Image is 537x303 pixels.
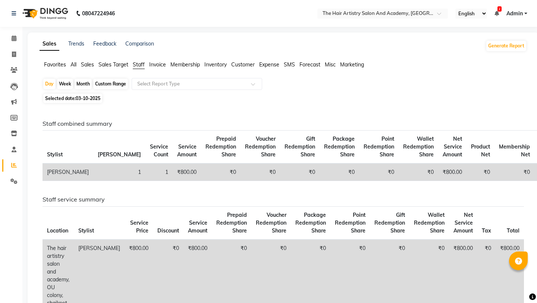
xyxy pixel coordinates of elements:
[359,163,399,181] td: ₹0
[241,163,280,181] td: ₹0
[467,163,494,181] td: ₹0
[324,135,355,158] span: Package Redemption Share
[231,61,255,68] span: Customer
[145,163,173,181] td: 1
[78,227,94,234] span: Stylist
[335,212,365,234] span: Point Redemption Share
[93,40,116,47] a: Feedback
[125,40,154,47] a: Comparison
[149,61,166,68] span: Invoice
[43,196,521,203] h6: Staff service summary
[81,61,94,68] span: Sales
[57,79,73,89] div: Week
[173,163,201,181] td: ₹800.00
[285,135,315,158] span: Gift Redemption Share
[40,37,59,51] a: Sales
[82,3,115,24] b: 08047224946
[93,79,128,89] div: Custom Range
[438,163,467,181] td: ₹800.00
[320,163,359,181] td: ₹0
[170,61,200,68] span: Membership
[70,61,76,68] span: All
[325,61,336,68] span: Misc
[130,219,148,234] span: Service Price
[188,219,207,234] span: Service Amount
[364,135,394,158] span: Point Redemption Share
[205,135,236,158] span: Prepaid Redemption Share
[76,96,100,101] span: 03-10-2025
[403,135,434,158] span: Wallet Redemption Share
[75,79,92,89] div: Month
[98,151,141,158] span: [PERSON_NAME]
[471,143,490,158] span: Product Net
[507,227,519,234] span: Total
[259,61,279,68] span: Expense
[177,143,197,158] span: Service Amount
[44,61,66,68] span: Favorites
[43,163,93,181] td: [PERSON_NAME]
[256,212,286,234] span: Voucher Redemption Share
[414,212,445,234] span: Wallet Redemption Share
[299,61,320,68] span: Forecast
[245,135,276,158] span: Voucher Redemption Share
[374,212,405,234] span: Gift Redemption Share
[284,61,295,68] span: SMS
[453,212,473,234] span: Net Service Amount
[157,227,179,234] span: Discount
[98,61,128,68] span: Sales Target
[295,212,326,234] span: Package Redemption Share
[499,143,530,158] span: Membership Net
[201,163,241,181] td: ₹0
[133,61,145,68] span: Staff
[497,6,502,12] span: 2
[216,212,247,234] span: Prepaid Redemption Share
[47,227,68,234] span: Location
[47,151,63,158] span: Stylist
[494,10,499,17] a: 2
[68,40,84,47] a: Trends
[43,120,521,127] h6: Staff combined summary
[486,41,526,51] button: Generate Report
[506,10,523,18] span: Admin
[494,163,534,181] td: ₹0
[150,143,168,158] span: Service Count
[280,163,320,181] td: ₹0
[93,163,145,181] td: 1
[204,61,227,68] span: Inventory
[340,61,364,68] span: Marketing
[19,3,70,24] img: logo
[43,94,102,103] span: Selected date:
[399,163,438,181] td: ₹0
[482,227,491,234] span: Tax
[43,79,56,89] div: Day
[443,135,462,158] span: Net Service Amount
